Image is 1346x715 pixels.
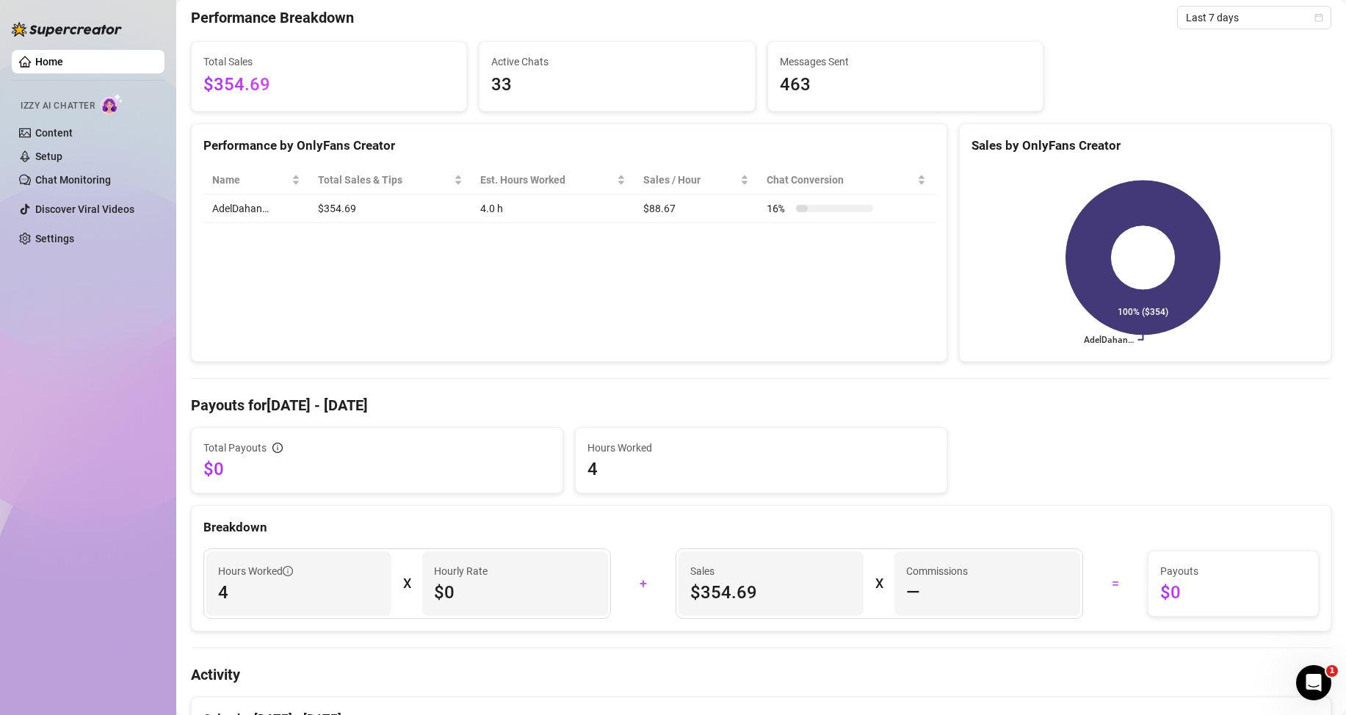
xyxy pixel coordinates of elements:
h4: Activity [191,664,1331,685]
a: Home [35,56,63,68]
h4: Performance Breakdown [191,7,354,28]
a: Setup [35,150,62,162]
text: AdelDahan… [1084,335,1134,345]
span: Last 7 days [1186,7,1323,29]
span: Payouts [1160,563,1306,579]
div: Breakdown [203,518,1319,537]
td: 4.0 h [471,195,634,223]
div: + [620,572,667,595]
div: X [403,572,410,595]
td: $354.69 [309,195,471,223]
div: Performance by OnlyFans Creator [203,136,935,156]
span: $0 [203,457,551,481]
td: $88.67 [634,195,758,223]
span: $354.69 [690,581,852,604]
h4: Payouts for [DATE] - [DATE] [191,395,1331,415]
span: 33 [491,71,742,99]
iframe: Intercom live chat [1296,665,1331,700]
span: Hours Worked [587,440,935,456]
span: info-circle [283,566,293,576]
td: AdelDahan… [203,195,309,223]
span: calendar [1314,13,1323,22]
div: Est. Hours Worked [480,172,614,188]
span: 16 % [767,200,790,217]
span: Name [212,172,289,188]
span: 1 [1326,665,1338,677]
span: 4 [218,581,380,604]
span: Messages Sent [780,54,1031,70]
span: Active Chats [491,54,742,70]
span: Izzy AI Chatter [21,99,95,113]
a: Discover Viral Videos [35,203,134,215]
span: Total Sales [203,54,455,70]
img: AI Chatter [101,93,123,115]
span: Sales [690,563,852,579]
span: Total Sales & Tips [318,172,451,188]
span: Chat Conversion [767,172,914,188]
th: Chat Conversion [758,166,935,195]
img: logo-BBDzfeDw.svg [12,22,122,37]
a: Settings [35,233,74,244]
article: Commissions [906,563,968,579]
span: Sales / Hour [643,172,737,188]
div: = [1092,572,1139,595]
span: 463 [780,71,1031,99]
span: Hours Worked [218,563,293,579]
a: Chat Monitoring [35,174,111,186]
span: $0 [1160,581,1306,604]
span: info-circle [272,443,283,453]
th: Sales / Hour [634,166,758,195]
div: Sales by OnlyFans Creator [971,136,1319,156]
span: $354.69 [203,71,455,99]
span: — [906,581,920,604]
th: Total Sales & Tips [309,166,471,195]
th: Name [203,166,309,195]
a: Content [35,127,73,139]
span: 4 [587,457,935,481]
span: Total Payouts [203,440,267,456]
article: Hourly Rate [434,563,488,579]
div: X [875,572,883,595]
span: $0 [434,581,596,604]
